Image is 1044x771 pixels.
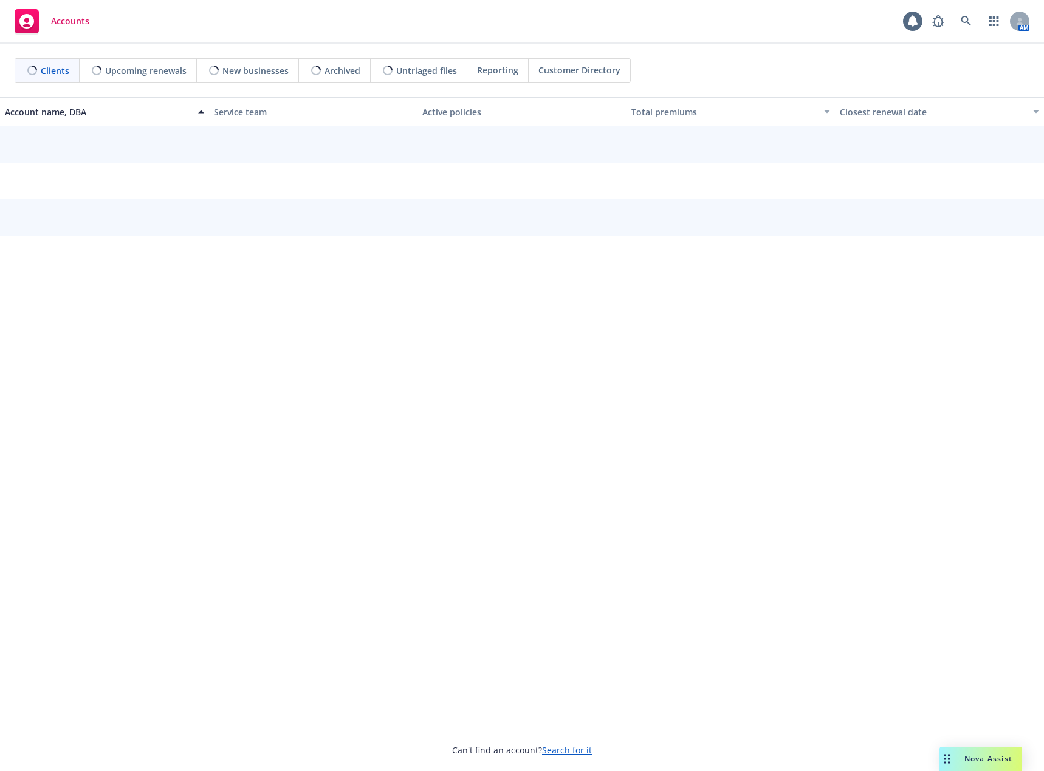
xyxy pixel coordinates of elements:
span: New businesses [222,64,289,77]
div: Account name, DBA [5,106,191,118]
div: Active policies [422,106,622,118]
div: Total premiums [631,106,817,118]
a: Search [954,9,978,33]
a: Accounts [10,4,94,38]
button: Service team [209,97,418,126]
button: Active policies [417,97,627,126]
div: Service team [214,106,413,118]
a: Report a Bug [926,9,950,33]
button: Closest renewal date [835,97,1044,126]
span: Nova Assist [964,753,1012,764]
span: Reporting [477,64,518,76]
span: Accounts [51,16,89,26]
span: Can't find an account? [452,744,592,756]
a: Switch app [982,9,1006,33]
button: Total premiums [627,97,836,126]
a: Search for it [542,744,592,756]
div: Closest renewal date [840,106,1026,118]
span: Customer Directory [538,64,620,76]
button: Nova Assist [939,747,1022,771]
span: Archived [325,64,360,77]
span: Clients [41,64,69,77]
span: Upcoming renewals [105,64,187,77]
div: Drag to move [939,747,955,771]
span: Untriaged files [396,64,457,77]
